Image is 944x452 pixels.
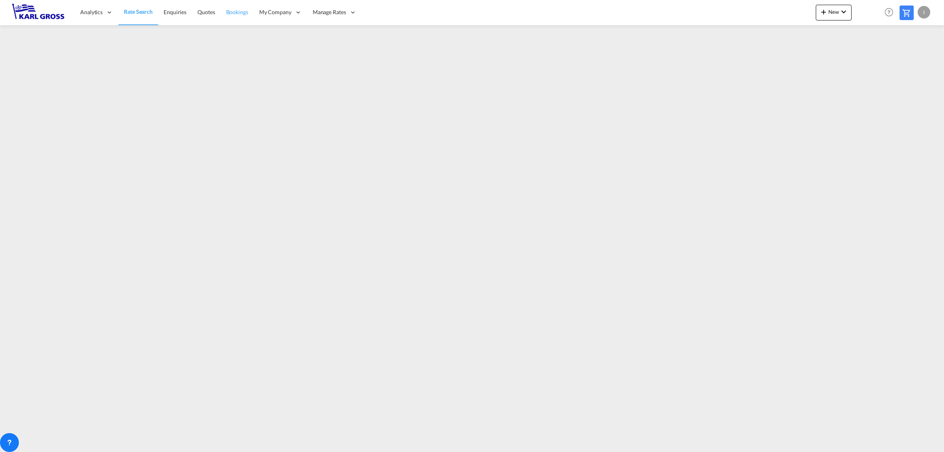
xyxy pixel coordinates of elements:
[197,9,215,15] span: Quotes
[164,9,186,15] span: Enquiries
[819,7,828,17] md-icon: icon-plus 400-fg
[816,5,852,20] button: icon-plus 400-fgNewicon-chevron-down
[313,8,346,16] span: Manage Rates
[124,8,153,15] span: Rate Search
[80,8,103,16] span: Analytics
[882,6,900,20] div: Help
[918,6,930,19] div: I
[259,8,291,16] span: My Company
[226,9,248,15] span: Bookings
[819,9,848,15] span: New
[12,4,65,21] img: 3269c73066d711f095e541db4db89301.png
[882,6,896,19] span: Help
[839,7,848,17] md-icon: icon-chevron-down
